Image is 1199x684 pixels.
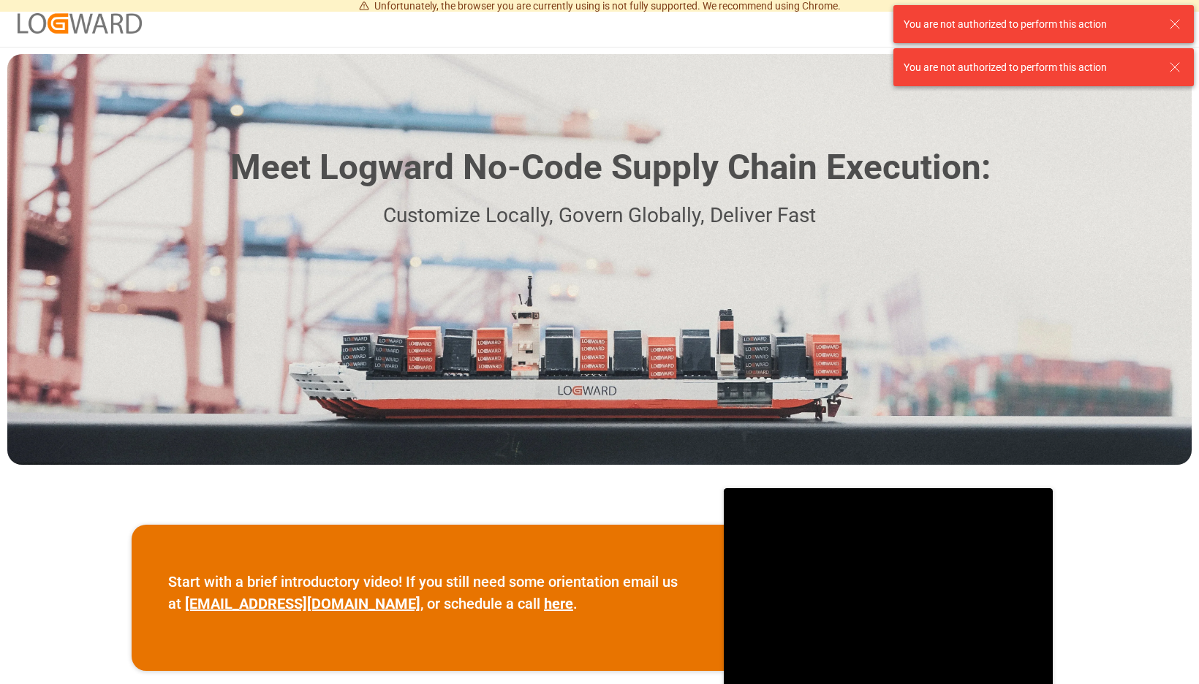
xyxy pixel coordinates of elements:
h1: Meet Logward No-Code Supply Chain Execution: [230,142,991,194]
div: You are not authorized to perform this action [904,17,1155,32]
p: Start with a brief introductory video! If you still need some orientation email us at , or schedu... [168,571,687,615]
img: Logward_new_orange.png [18,13,142,33]
p: Customize Locally, Govern Globally, Deliver Fast [208,199,991,232]
a: here [544,595,573,612]
div: You are not authorized to perform this action [904,60,1155,75]
a: [EMAIL_ADDRESS][DOMAIN_NAME] [185,595,420,612]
